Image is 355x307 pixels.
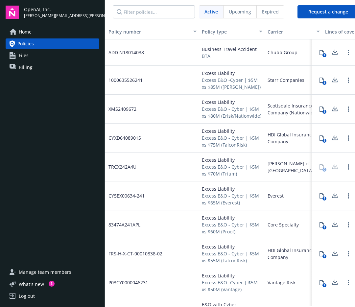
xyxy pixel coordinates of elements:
span: Policies [17,38,34,49]
span: CYXD6408901S [103,134,141,141]
span: Excess E&O - Cyber | $5M xs $80M (Erisk/Nationwide) [202,106,262,119]
span: [PERSON_NAME] of [GEOGRAPHIC_DATA] [268,160,320,174]
a: Billing [6,62,99,73]
span: Excess Liability [202,156,262,163]
a: Policies [6,38,99,49]
a: Open options [344,192,352,200]
span: ADD N18014038 [103,49,144,56]
div: 1 [322,53,326,57]
span: HDI Global Insurance Company [268,131,320,145]
div: Carrier [268,28,313,35]
span: [PERSON_NAME][EMAIL_ADDRESS][PERSON_NAME][DOMAIN_NAME] [24,13,99,19]
span: CY5EX00634-241 [103,192,145,199]
span: Excess E&O - Cyber | $5M xs $75M (FalconRisk) [202,134,262,148]
span: Upcoming [229,8,251,15]
button: OpenAI, Inc.[PERSON_NAME][EMAIL_ADDRESS][PERSON_NAME][DOMAIN_NAME] [24,6,99,19]
span: Active [204,8,218,15]
span: TRCX242A4U [103,163,136,170]
span: Core Specialty [268,221,299,228]
a: Open options [344,221,352,229]
a: Open options [344,105,352,113]
button: 1 [315,103,328,116]
div: 1 [322,81,326,85]
span: Starr Companies [268,77,304,83]
span: BTA [202,53,257,59]
a: Open options [344,49,352,57]
span: Excess Liability [202,70,262,77]
span: Files [19,50,29,61]
button: 1 [315,74,328,87]
input: Filter policies... [113,5,195,18]
button: 1 [315,218,328,231]
span: OpenAI, Inc. [24,6,99,13]
button: 1 [315,189,328,202]
span: Excess E&O - Cyber | $5M xs $60M (Proof) [202,221,262,235]
button: 1 [315,46,328,59]
span: Scottsdale Insurance Company (Nationwide) [268,102,320,116]
span: Expired [262,8,279,15]
span: Business Travel Accident [202,46,257,53]
span: Excess Liability [202,185,262,192]
span: Home [19,27,32,37]
div: Toggle SortBy [103,28,189,35]
span: Excess Liability [202,99,262,106]
span: Chubb Group [268,49,297,56]
span: XMS2409672 [103,106,136,112]
span: Billing [19,62,33,73]
a: Open options [344,76,352,84]
a: Home [6,27,99,37]
span: Excess E&O -Cyber | $5M xs $85M ([PERSON_NAME]) [202,77,262,90]
a: Open options [344,163,352,171]
a: Files [6,50,99,61]
span: 83474A241APL [103,221,140,228]
a: Open options [344,134,352,142]
div: 1 [322,197,326,201]
img: navigator-logo.svg [6,6,19,19]
span: Everest [268,192,284,199]
span: Excess E&O - Cyber | $5M xs $70M (Trium) [202,163,262,177]
span: Excess Liability [202,128,262,134]
div: 1 [322,110,326,114]
button: 1 [315,131,328,145]
button: Policy type [199,24,265,39]
span: 1000635526241 [103,77,143,83]
div: Policy type [202,28,255,35]
button: Carrier [265,24,322,39]
div: Policy number [103,28,189,35]
span: Excess E&O - Cyber | $5M xs $65M (Everest) [202,192,262,206]
span: Excess Liability [202,214,262,221]
div: 1 [322,139,326,143]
